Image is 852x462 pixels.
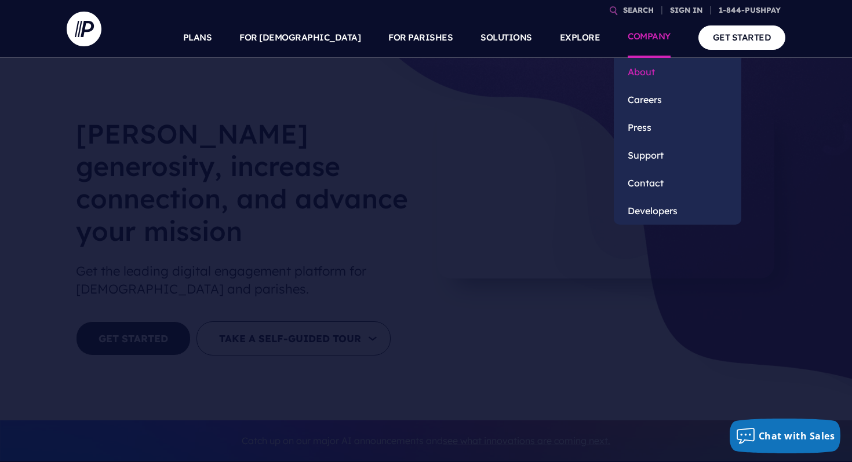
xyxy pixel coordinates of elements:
a: GET STARTED [698,25,786,49]
a: About [614,58,741,86]
a: PLANS [183,17,212,58]
span: Chat with Sales [759,430,835,442]
a: Careers [614,86,741,113]
a: Contact [614,169,741,197]
a: EXPLORE [560,17,600,58]
a: FOR PARISHES [388,17,453,58]
a: Developers [614,197,741,225]
a: FOR [DEMOGRAPHIC_DATA] [239,17,361,58]
button: Chat with Sales [730,419,841,453]
a: SOLUTIONS [480,17,532,58]
a: COMPANY [628,17,671,58]
a: Support [614,141,741,169]
a: Press [614,113,741,141]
